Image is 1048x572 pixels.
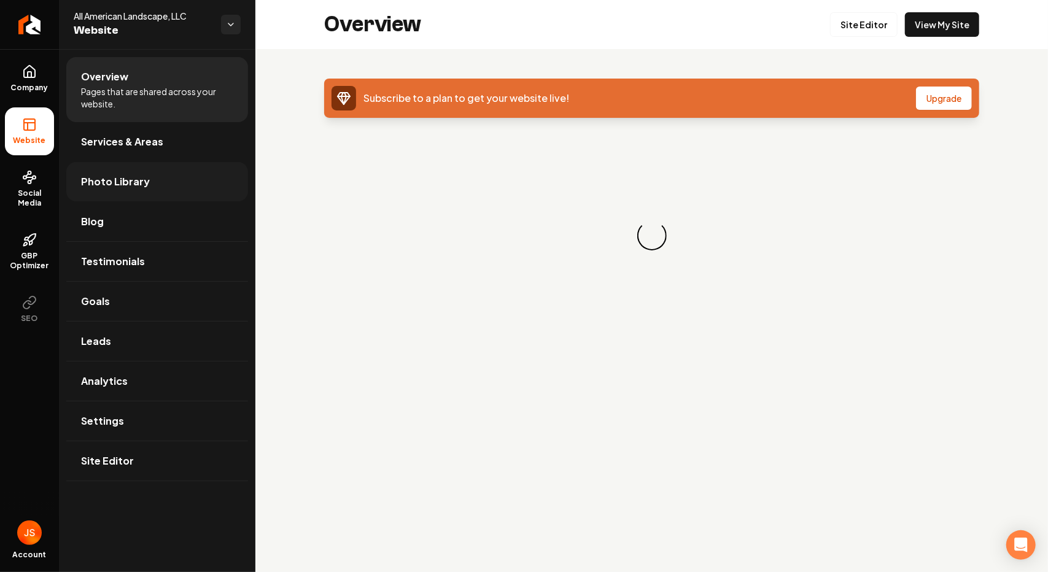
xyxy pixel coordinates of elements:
[66,441,248,481] a: Site Editor
[830,12,898,37] a: Site Editor
[81,69,128,84] span: Overview
[1006,530,1036,560] div: Open Intercom Messenger
[66,162,248,201] a: Photo Library
[5,188,54,208] span: Social Media
[81,454,134,468] span: Site Editor
[81,414,124,428] span: Settings
[81,374,128,388] span: Analytics
[81,134,163,149] span: Services & Areas
[13,550,47,560] span: Account
[81,214,104,229] span: Blog
[916,87,972,110] button: Upgrade
[363,91,569,104] span: Subscribe to a plan to get your website live!
[5,251,54,271] span: GBP Optimizer
[66,242,248,281] a: Testimonials
[66,282,248,321] a: Goals
[6,83,53,93] span: Company
[66,361,248,401] a: Analytics
[632,215,672,256] div: Loading
[17,520,42,545] img: Josh Sharman
[81,174,150,189] span: Photo Library
[66,202,248,241] a: Blog
[18,15,41,34] img: Rebolt Logo
[74,22,211,39] span: Website
[5,160,54,218] a: Social Media
[66,322,248,361] a: Leads
[324,12,421,37] h2: Overview
[74,10,211,22] span: All American Landscape, LLC
[5,55,54,102] a: Company
[66,401,248,441] a: Settings
[905,12,979,37] a: View My Site
[81,85,233,110] span: Pages that are shared across your website.
[5,285,54,333] button: SEO
[81,294,110,309] span: Goals
[5,223,54,280] a: GBP Optimizer
[66,122,248,161] a: Services & Areas
[9,136,51,145] span: Website
[81,334,111,349] span: Leads
[17,520,42,545] button: Open user button
[17,314,43,323] span: SEO
[81,254,145,269] span: Testimonials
